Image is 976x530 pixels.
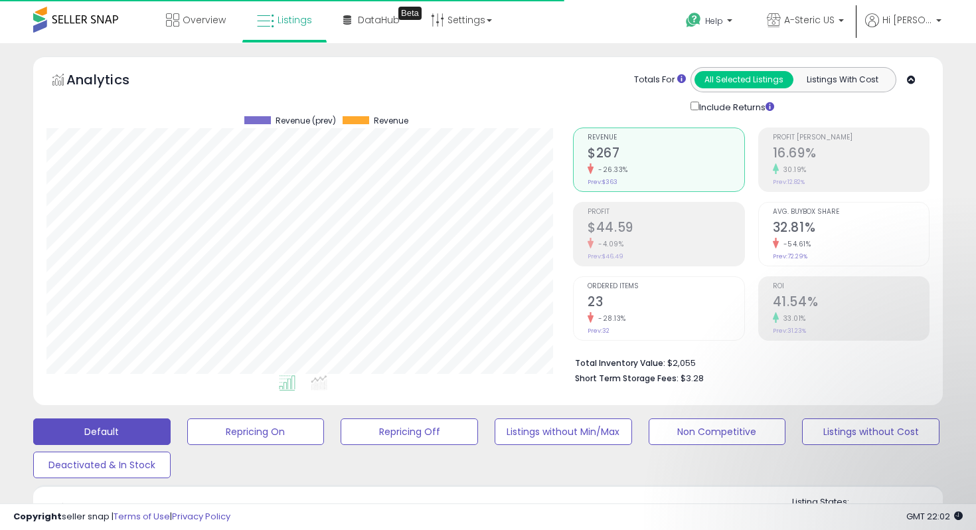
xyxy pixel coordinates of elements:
[779,239,811,249] small: -54.61%
[779,313,806,323] small: 33.01%
[649,418,786,445] button: Non Competitive
[594,239,623,249] small: -4.09%
[685,12,702,29] i: Get Help
[634,74,686,86] div: Totals For
[793,71,892,88] button: Listings With Cost
[882,13,932,27] span: Hi [PERSON_NAME]
[675,2,746,43] a: Help
[773,283,929,290] span: ROI
[575,354,920,370] li: $2,055
[588,220,744,238] h2: $44.59
[588,327,610,335] small: Prev: 32
[784,13,835,27] span: A-Steric US
[779,165,807,175] small: 30.19%
[33,418,171,445] button: Default
[865,13,941,43] a: Hi [PERSON_NAME]
[773,134,929,141] span: Profit [PERSON_NAME]
[773,294,929,312] h2: 41.54%
[681,99,790,114] div: Include Returns
[588,283,744,290] span: Ordered Items
[681,372,704,385] span: $3.28
[13,510,62,523] strong: Copyright
[114,510,170,523] a: Terms of Use
[172,510,230,523] a: Privacy Policy
[594,165,628,175] small: -26.33%
[575,357,665,369] b: Total Inventory Value:
[278,13,312,27] span: Listings
[773,145,929,163] h2: 16.69%
[70,501,122,519] h5: Listings
[773,327,806,335] small: Prev: 31.23%
[66,70,155,92] h5: Analytics
[773,220,929,238] h2: 32.81%
[374,116,408,126] span: Revenue
[588,252,623,260] small: Prev: $46.49
[588,178,617,186] small: Prev: $363
[575,373,679,384] b: Short Term Storage Fees:
[773,252,807,260] small: Prev: 72.29%
[588,209,744,216] span: Profit
[705,15,723,27] span: Help
[358,13,400,27] span: DataHub
[802,418,939,445] button: Listings without Cost
[773,209,929,216] span: Avg. Buybox Share
[588,134,744,141] span: Revenue
[187,418,325,445] button: Repricing On
[33,452,171,478] button: Deactivated & In Stock
[398,7,422,20] div: Tooltip anchor
[276,116,336,126] span: Revenue (prev)
[495,418,632,445] button: Listings without Min/Max
[588,294,744,312] h2: 23
[13,511,230,523] div: seller snap | |
[183,13,226,27] span: Overview
[694,71,793,88] button: All Selected Listings
[773,178,805,186] small: Prev: 12.82%
[588,145,744,163] h2: $267
[341,418,478,445] button: Repricing Off
[594,313,626,323] small: -28.13%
